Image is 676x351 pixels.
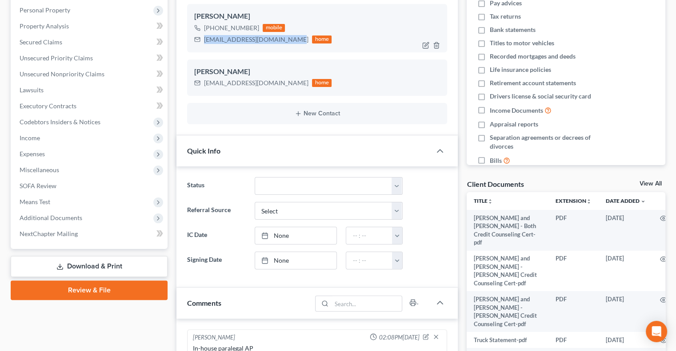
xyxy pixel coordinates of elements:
[312,35,332,43] div: home
[467,210,548,251] td: [PERSON_NAME] and [PERSON_NAME] - Both Credit Counseling Cert-pdf
[194,11,440,22] div: [PERSON_NAME]
[20,102,76,110] span: Executory Contracts
[12,226,168,242] a: NextChapter Mailing
[12,34,168,50] a: Secured Claims
[599,291,653,332] td: [DATE]
[12,50,168,66] a: Unsecured Priority Claims
[187,299,221,307] span: Comments
[20,70,104,78] span: Unsecured Nonpriority Claims
[606,197,646,204] a: Date Added expand_more
[586,199,592,204] i: unfold_more
[204,24,259,32] div: [PHONE_NUMBER]
[467,251,548,292] td: [PERSON_NAME] and [PERSON_NAME] - [PERSON_NAME] Credit Counseling Cert-pdf
[20,182,56,189] span: SOFA Review
[12,98,168,114] a: Executory Contracts
[474,197,493,204] a: Titleunfold_more
[255,252,337,269] a: None
[548,332,599,348] td: PDF
[20,38,62,46] span: Secured Claims
[490,133,608,151] span: Separation agreements or decrees of divorces
[548,251,599,292] td: PDF
[467,179,524,189] div: Client Documents
[20,22,69,30] span: Property Analysis
[193,333,235,342] div: [PERSON_NAME]
[183,177,250,195] label: Status
[332,296,402,311] input: Search...
[646,321,667,342] div: Open Intercom Messenger
[263,24,285,32] div: mobile
[12,82,168,98] a: Lawsuits
[490,25,536,34] span: Bank statements
[488,199,493,204] i: unfold_more
[204,79,308,87] div: [EMAIL_ADDRESS][DOMAIN_NAME]
[548,210,599,251] td: PDF
[599,210,653,251] td: [DATE]
[20,214,82,221] span: Additional Documents
[12,178,168,194] a: SOFA Review
[467,332,548,348] td: Truck Statement-pdf
[183,202,250,220] label: Referral Source
[20,198,50,205] span: Means Test
[183,227,250,245] label: IC Date
[599,332,653,348] td: [DATE]
[12,66,168,82] a: Unsecured Nonpriority Claims
[11,256,168,277] a: Download & Print
[20,150,45,158] span: Expenses
[20,134,40,142] span: Income
[640,181,662,187] a: View All
[194,110,440,117] button: New Contact
[346,252,392,269] input: -- : --
[20,166,59,174] span: Miscellaneous
[490,106,543,115] span: Income Documents
[556,197,592,204] a: Extensionunfold_more
[12,18,168,34] a: Property Analysis
[490,39,554,47] span: Titles to motor vehicles
[490,52,576,61] span: Recorded mortgages and deeds
[490,92,591,101] span: Drivers license & social security card
[11,280,168,300] a: Review & File
[490,79,576,87] span: Retirement account statements
[183,252,250,269] label: Signing Date
[490,65,551,74] span: Life insurance policies
[467,291,548,332] td: [PERSON_NAME] and [PERSON_NAME] - [PERSON_NAME] Credit Counseling Cert-pdf
[346,227,392,244] input: -- : --
[204,35,308,44] div: [EMAIL_ADDRESS][DOMAIN_NAME]
[640,199,646,204] i: expand_more
[379,333,419,342] span: 02:08PM[DATE]
[548,291,599,332] td: PDF
[187,146,220,155] span: Quick Info
[20,118,100,126] span: Codebtors Insiders & Notices
[194,67,440,77] div: [PERSON_NAME]
[490,156,502,165] span: Bills
[490,12,521,21] span: Tax returns
[490,120,538,129] span: Appraisal reports
[255,227,337,244] a: None
[20,230,78,237] span: NextChapter Mailing
[20,6,70,14] span: Personal Property
[20,54,93,62] span: Unsecured Priority Claims
[20,86,44,94] span: Lawsuits
[312,79,332,87] div: home
[599,251,653,292] td: [DATE]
